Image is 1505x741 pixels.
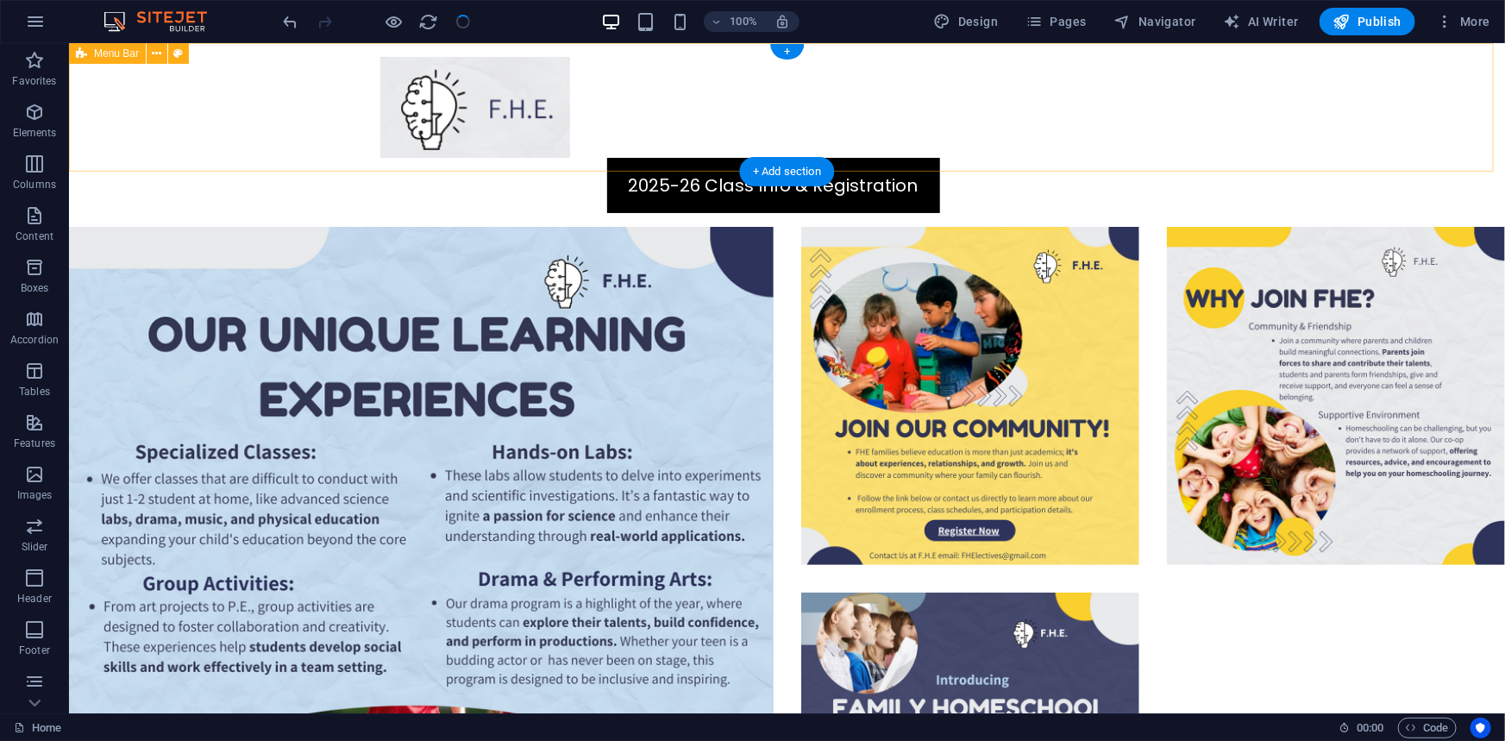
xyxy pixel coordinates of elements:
a: Click to cancel selection. Double-click to open Pages [14,718,61,738]
span: : [1369,721,1371,734]
button: AI Writer [1217,8,1306,35]
button: Publish [1320,8,1415,35]
span: Code [1406,718,1449,738]
button: Navigator [1107,8,1203,35]
div: Design (Ctrl+Alt+Y) [927,8,1006,35]
button: Pages [1019,8,1093,35]
button: Code [1398,718,1457,738]
p: Columns [13,178,56,192]
h6: 100% [730,11,757,32]
p: Accordion [10,333,59,347]
img: Editor Logo [99,11,229,32]
button: Usercentrics [1471,718,1491,738]
h6: Session time [1339,718,1384,738]
p: Boxes [21,281,49,295]
span: Publish [1333,13,1402,30]
p: Content [16,229,53,243]
span: Navigator [1114,13,1196,30]
span: 00 00 [1357,718,1383,738]
div: + [770,44,804,60]
button: 100% [704,11,765,32]
p: Elements [13,126,57,140]
p: Slider [22,540,48,554]
i: On resize automatically adjust zoom level to fit chosen device. [774,14,790,29]
button: More [1429,8,1497,35]
i: Undo: Change pages (Ctrl+Z) [281,12,301,32]
p: Footer [19,644,50,657]
span: Design [934,13,999,30]
button: Design [927,8,1006,35]
p: Favorites [12,74,56,88]
p: Tables [19,385,50,399]
p: Images [17,488,53,502]
p: Features [14,436,55,450]
button: undo [280,11,301,32]
p: Header [17,592,52,606]
span: More [1436,13,1490,30]
button: reload [418,11,439,32]
span: AI Writer [1224,13,1299,30]
span: Pages [1025,13,1086,30]
span: Menu Bar [94,48,139,59]
div: + Add section [739,157,835,186]
i: Reload page [419,12,439,32]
